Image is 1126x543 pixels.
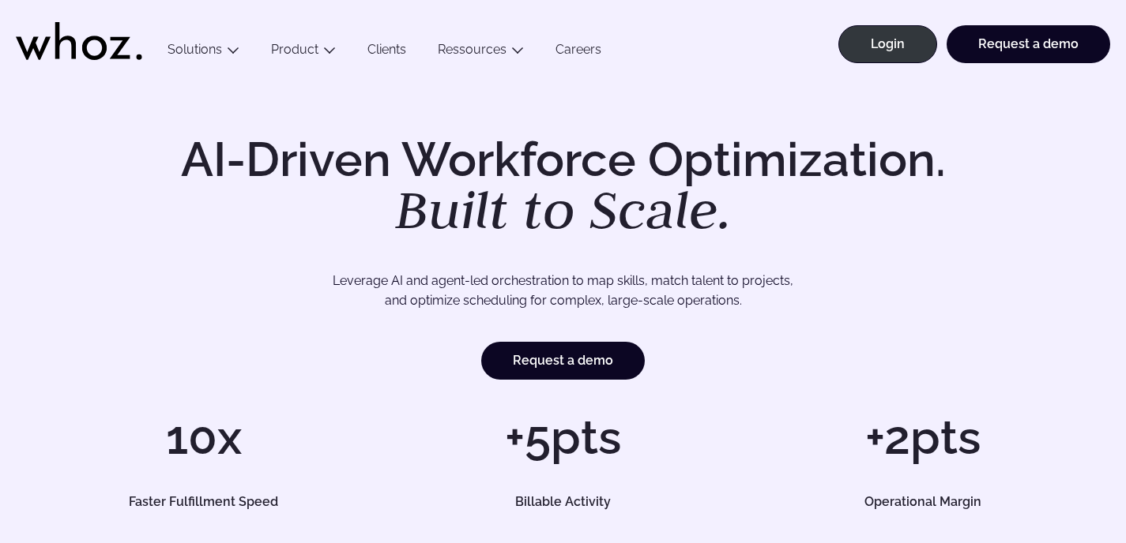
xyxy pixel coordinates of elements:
h5: Faster Fulfillment Speed [49,496,359,508]
button: Solutions [152,42,255,63]
a: Product [271,42,318,57]
button: Product [255,42,352,63]
a: Ressources [438,42,507,57]
a: Login [838,25,937,63]
iframe: Chatbot [1022,439,1104,521]
a: Request a demo [481,342,645,380]
h1: +2pts [751,414,1094,461]
em: Built to Scale. [395,174,732,244]
a: Request a demo [947,25,1110,63]
h5: Operational Margin [768,496,1078,508]
button: Ressources [422,42,540,63]
h1: 10x [32,414,375,461]
a: Careers [540,42,617,63]
h1: AI-Driven Workforce Optimization. [159,136,968,237]
h1: +5pts [391,414,735,461]
h5: Billable Activity [409,496,718,508]
p: Leverage AI and agent-led orchestration to map skills, match talent to projects, and optimize sch... [85,271,1041,311]
a: Clients [352,42,422,63]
